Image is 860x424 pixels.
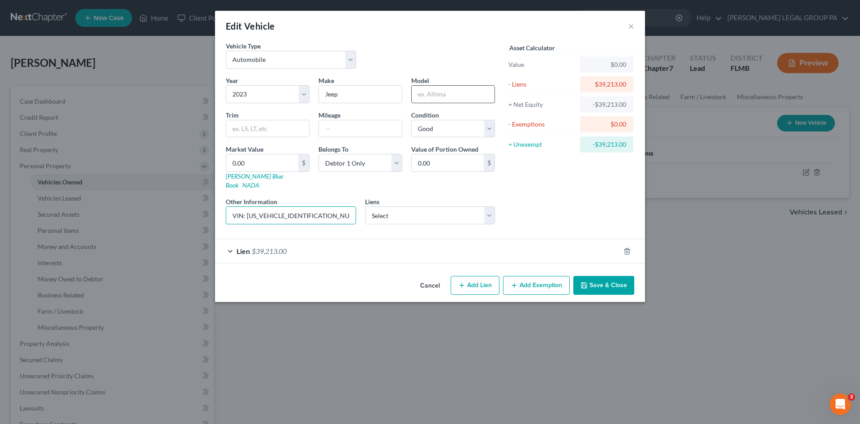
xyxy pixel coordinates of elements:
[412,154,484,171] input: 0.00
[226,154,298,171] input: 0.00
[508,120,576,129] div: - Exemptions
[226,110,239,120] label: Trim
[412,86,494,103] input: ex. Altima
[298,154,309,171] div: $
[509,43,555,52] label: Asset Calculator
[365,197,379,206] label: Liens
[508,60,576,69] div: Value
[848,393,855,401] span: 3
[587,140,626,149] div: -$39,213.00
[587,60,626,69] div: $0.00
[236,247,250,255] span: Lien
[587,120,626,129] div: $0.00
[587,100,626,109] div: -$39,213.00
[318,145,348,153] span: Belongs To
[226,207,356,224] input: (optional)
[242,181,259,189] a: NADA
[508,100,576,109] div: = Net Equity
[484,154,494,171] div: $
[318,77,334,84] span: Make
[830,393,851,415] iframe: Intercom live chat
[587,80,626,89] div: $39,213.00
[226,144,263,154] label: Market Value
[451,276,499,295] button: Add Lien
[252,247,287,255] span: $39,213.00
[319,86,402,103] input: ex. Nissan
[628,21,634,31] button: ×
[411,110,439,120] label: Condition
[411,144,478,154] label: Value of Portion Owned
[226,197,277,206] label: Other Information
[411,76,429,85] label: Model
[508,140,576,149] div: = Unexempt
[508,80,576,89] div: - Liens
[226,172,283,189] a: [PERSON_NAME] Blue Book
[226,76,238,85] label: Year
[226,41,261,51] label: Vehicle Type
[413,277,447,295] button: Cancel
[573,276,634,295] button: Save & Close
[318,110,340,120] label: Mileage
[503,276,570,295] button: Add Exemption
[226,20,275,32] div: Edit Vehicle
[226,120,309,137] input: ex. LS, LT, etc
[319,120,402,137] input: --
